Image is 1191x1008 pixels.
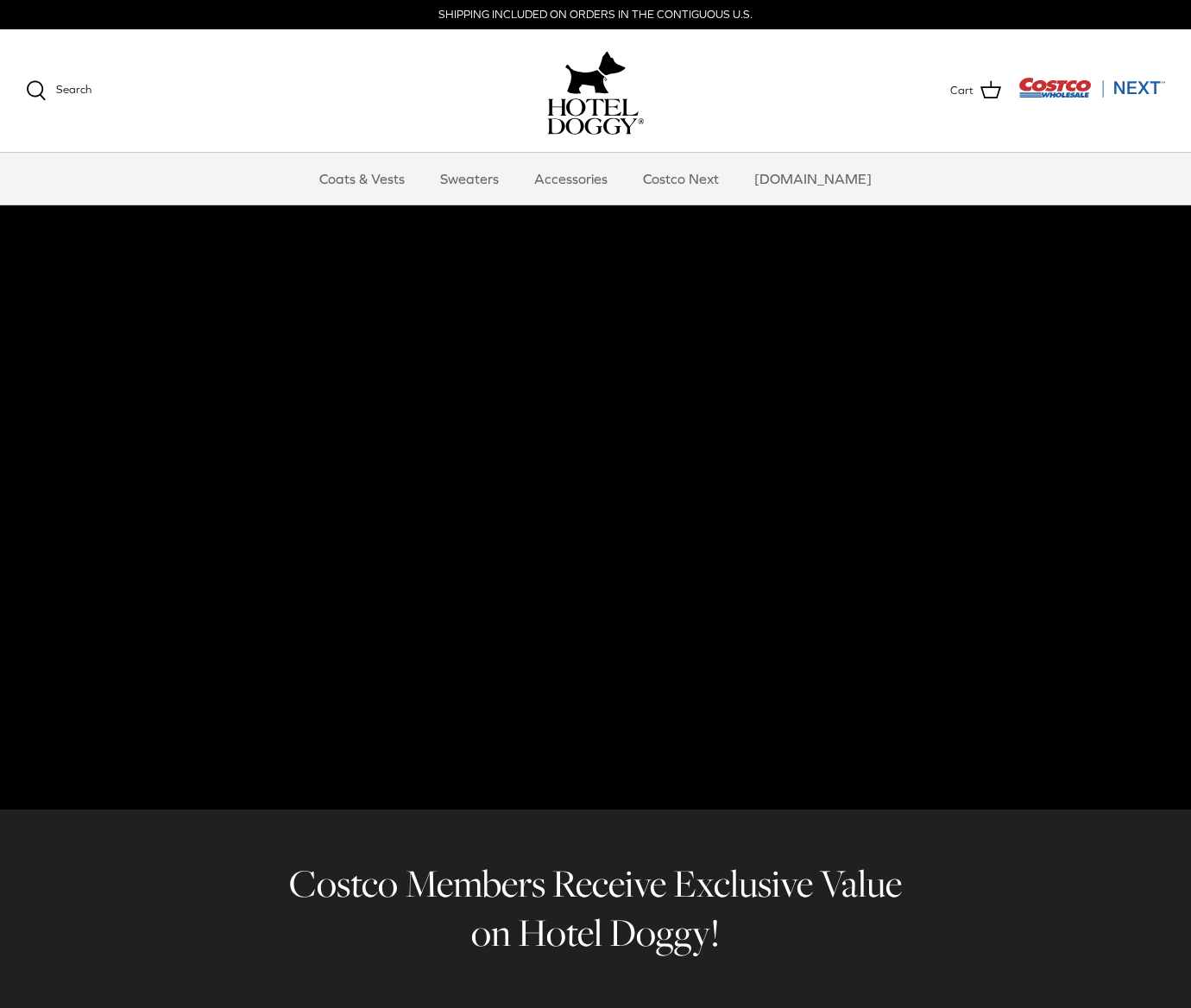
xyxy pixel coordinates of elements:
img: hoteldoggy.com [565,47,626,98]
img: hoteldoggycom [547,98,644,135]
a: Search [26,80,91,101]
a: Cart [950,79,1001,102]
a: Sweaters [425,153,514,205]
a: Coats & Vests [304,153,420,205]
img: Costco Next [1018,77,1165,98]
span: Search [56,83,91,96]
a: Accessories [519,153,623,205]
span: Cart [950,82,974,100]
a: Visit Costco Next [1018,88,1165,101]
a: hoteldoggy.com hoteldoggycom [547,47,644,135]
h2: Costco Members Receive Exclusive Value on Hotel Doggy! [276,860,915,957]
a: [DOMAIN_NAME] [739,153,887,205]
a: Costco Next [627,153,734,205]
